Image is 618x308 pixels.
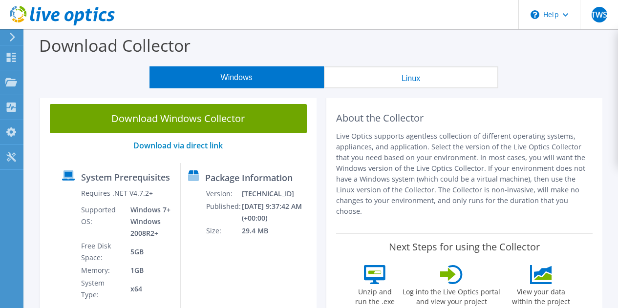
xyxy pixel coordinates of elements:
[123,204,172,240] td: Windows 7+ Windows 2008R2+
[506,284,576,307] label: View your data within the project
[81,277,124,301] td: System Type:
[206,187,241,200] td: Version:
[352,284,397,307] label: Unzip and run the .exe
[592,7,607,22] span: TWS
[81,240,124,264] td: Free Disk Space:
[206,200,241,225] td: Published:
[241,225,312,237] td: 29.4 MB
[81,264,124,277] td: Memory:
[206,225,241,237] td: Size:
[123,240,172,264] td: 5GB
[336,112,593,124] h2: About the Collector
[123,264,172,277] td: 1GB
[149,66,324,88] button: Windows
[81,204,124,240] td: Supported OS:
[81,188,153,198] label: Requires .NET V4.7.2+
[389,241,540,253] label: Next Steps for using the Collector
[123,277,172,301] td: x64
[241,200,312,225] td: [DATE] 9:37:42 AM (+00:00)
[324,66,498,88] button: Linux
[336,131,593,217] p: Live Optics supports agentless collection of different operating systems, appliances, and applica...
[531,10,539,19] svg: \n
[133,140,223,151] a: Download via direct link
[81,172,170,182] label: System Prerequisites
[39,34,191,57] label: Download Collector
[241,187,312,200] td: [TECHNICAL_ID]
[50,104,307,133] a: Download Windows Collector
[402,284,501,307] label: Log into the Live Optics portal and view your project
[205,173,293,183] label: Package Information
